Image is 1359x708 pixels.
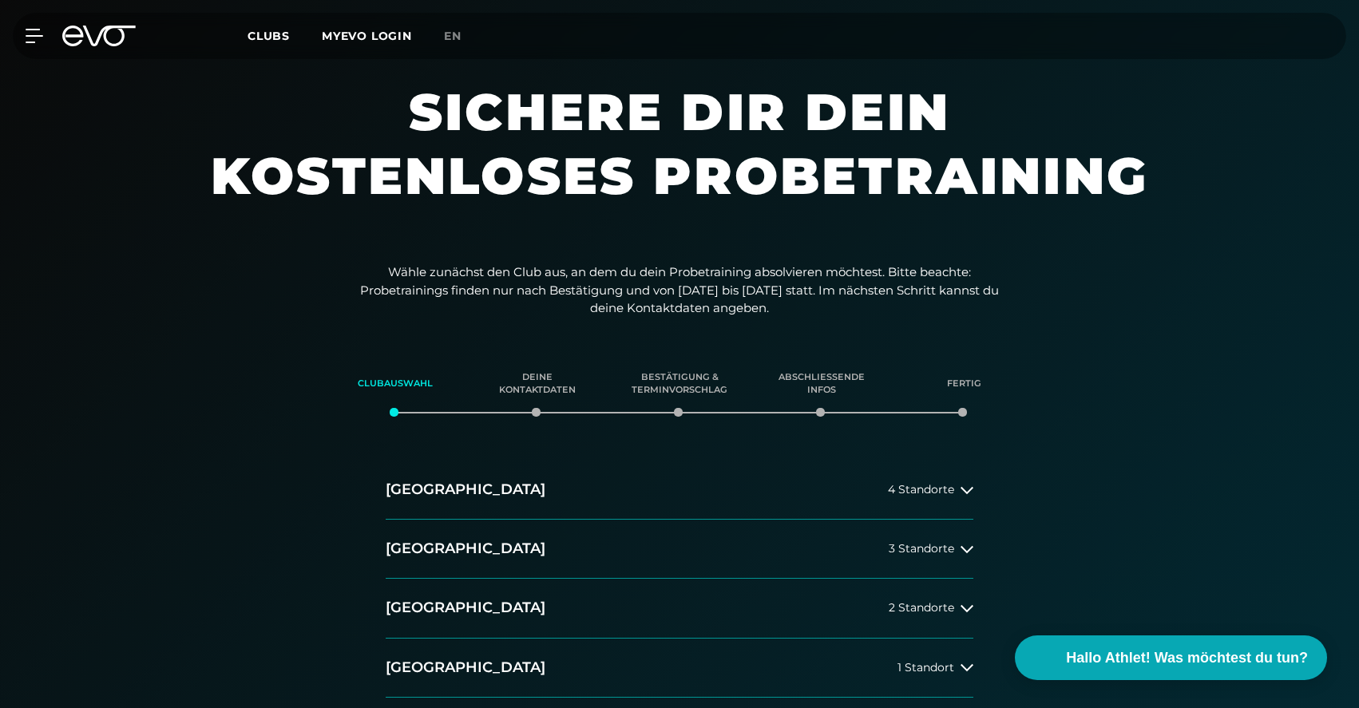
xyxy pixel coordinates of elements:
[386,539,545,559] h2: [GEOGRAPHIC_DATA]
[386,658,545,678] h2: [GEOGRAPHIC_DATA]
[200,80,1159,239] h1: Sichere dir dein kostenloses Probetraining
[386,639,973,698] button: [GEOGRAPHIC_DATA]1 Standort
[889,602,954,614] span: 2 Standorte
[386,579,973,638] button: [GEOGRAPHIC_DATA]2 Standorte
[248,29,290,43] span: Clubs
[444,27,481,45] a: en
[897,662,954,674] span: 1 Standort
[913,362,1015,405] div: Fertig
[344,362,446,405] div: Clubauswahl
[1066,647,1308,669] span: Hallo Athlet! Was möchtest du tun?
[360,263,999,318] p: Wähle zunächst den Club aus, an dem du dein Probetraining absolvieren möchtest. Bitte beachte: Pr...
[444,29,462,43] span: en
[486,362,588,405] div: Deine Kontaktdaten
[386,520,973,579] button: [GEOGRAPHIC_DATA]3 Standorte
[889,543,954,555] span: 3 Standorte
[386,480,545,500] h2: [GEOGRAPHIC_DATA]
[1015,635,1327,680] button: Hallo Athlet! Was möchtest du tun?
[386,461,973,520] button: [GEOGRAPHIC_DATA]4 Standorte
[888,484,954,496] span: 4 Standorte
[628,362,731,405] div: Bestätigung & Terminvorschlag
[386,598,545,618] h2: [GEOGRAPHIC_DATA]
[322,29,412,43] a: MYEVO LOGIN
[771,362,873,405] div: Abschließende Infos
[248,28,322,43] a: Clubs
